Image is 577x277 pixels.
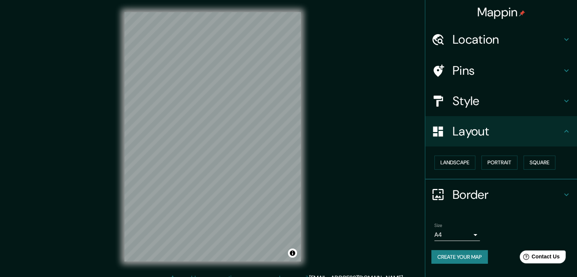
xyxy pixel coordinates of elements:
[477,5,525,20] h4: Mappin
[453,32,562,47] h4: Location
[425,179,577,210] div: Border
[431,250,488,264] button: Create your map
[453,93,562,109] h4: Style
[509,247,569,269] iframe: Help widget launcher
[434,222,442,228] label: Size
[519,10,525,16] img: pin-icon.png
[425,116,577,146] div: Layout
[453,124,562,139] h4: Layout
[124,12,301,261] canvas: Map
[481,156,517,170] button: Portrait
[434,156,475,170] button: Landscape
[524,156,555,170] button: Square
[425,55,577,86] div: Pins
[425,24,577,55] div: Location
[425,86,577,116] div: Style
[453,187,562,202] h4: Border
[453,63,562,78] h4: Pins
[288,249,297,258] button: Toggle attribution
[434,229,480,241] div: A4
